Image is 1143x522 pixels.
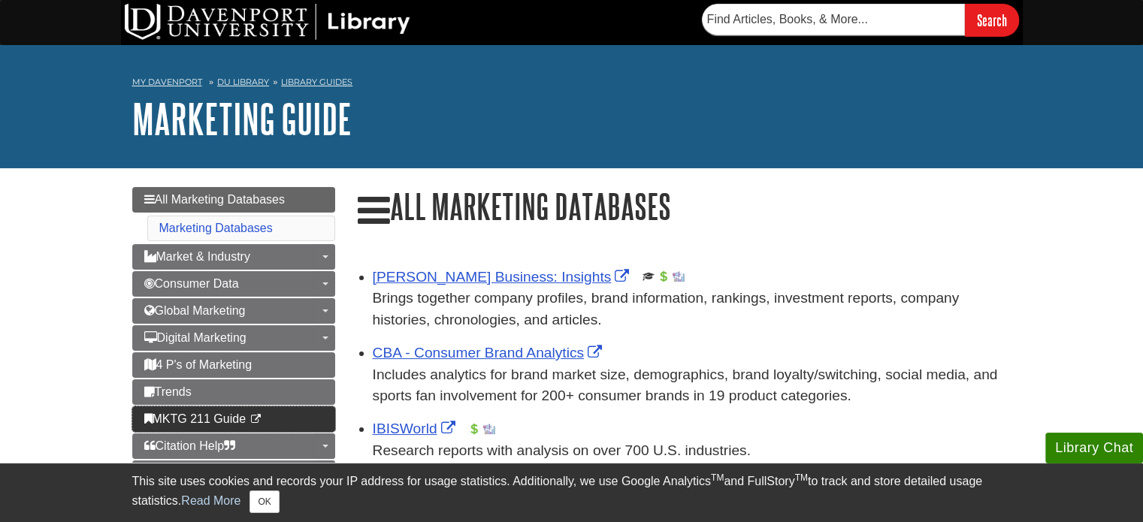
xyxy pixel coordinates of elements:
a: Market & Industry [132,244,335,270]
a: Link opens in new window [373,269,633,285]
div: This site uses cookies and records your IP address for usage statistics. Additionally, we use Goo... [132,472,1011,513]
p: Brings together company profiles, brand information, rankings, investment reports, company histor... [373,288,1011,331]
i: This link opens in a new window [249,415,262,424]
span: All Marketing Databases [144,193,285,206]
button: Close [249,490,279,513]
input: Search [965,4,1019,36]
a: Link opens in new window [373,421,459,436]
sup: TM [795,472,808,483]
a: 4 P's of Marketing [132,352,335,378]
a: Global Marketing [132,298,335,324]
span: Digital Marketing [144,331,246,344]
span: Consumer Data [144,277,239,290]
h1: All Marketing Databases [358,187,1011,229]
a: Citation Help [132,433,335,459]
button: Library Chat [1045,433,1143,463]
img: Industry Report [673,270,685,282]
p: Includes analytics for brand market size, demographics, brand loyalty/switching, social media, an... [373,364,1011,408]
p: Research reports with analysis on over 700 U.S. industries. [373,440,1011,462]
a: Read More [181,494,240,507]
a: Marketing Databases [159,222,273,234]
a: DU Library [217,77,269,87]
a: Consumer Data [132,271,335,297]
img: DU Library [125,4,410,40]
a: Library Guides [281,77,352,87]
form: Searches DU Library's articles, books, and more [702,4,1019,36]
a: Marketing Guide [132,95,352,142]
img: Financial Report [658,270,670,282]
a: My Davenport [132,76,202,89]
img: Scholarly or Peer Reviewed [643,270,655,282]
a: Get Help [132,460,335,486]
a: Link opens in new window [373,345,606,361]
span: Trends [144,385,192,398]
span: Market & Industry [144,250,250,263]
span: MKTG 211 Guide [144,412,246,425]
a: Digital Marketing [132,325,335,351]
input: Find Articles, Books, & More... [702,4,965,35]
img: Industry Report [483,423,495,435]
span: Citation Help [144,439,236,452]
a: MKTG 211 Guide [132,406,335,432]
span: Global Marketing [144,304,246,317]
nav: breadcrumb [132,72,1011,96]
a: All Marketing Databases [132,187,335,213]
a: Trends [132,379,335,405]
span: 4 P's of Marketing [144,358,252,371]
img: Financial Report [468,423,480,435]
sup: TM [711,472,724,483]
